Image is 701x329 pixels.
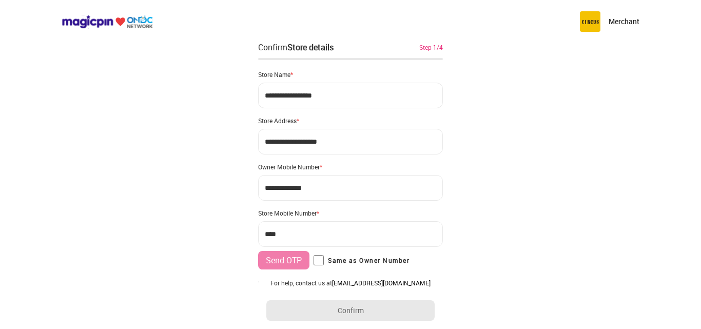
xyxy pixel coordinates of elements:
a: [EMAIL_ADDRESS][DOMAIN_NAME] [332,279,431,287]
button: Send OTP [258,251,309,269]
div: Owner Mobile Number [258,163,443,171]
div: Store Mobile Number [258,209,443,217]
div: Store Address [258,117,443,125]
input: Same as Owner Number [314,255,324,265]
p: Merchant [609,16,639,27]
label: Same as Owner Number [314,255,410,265]
button: Confirm [266,300,435,321]
div: Store Name [258,70,443,79]
img: circus.b677b59b.png [580,11,600,32]
img: ondc-logo-new-small.8a59708e.svg [62,15,153,29]
div: Step 1/4 [419,43,443,52]
div: Confirm [258,41,334,53]
div: Store details [287,42,334,53]
div: Owner E-mail ID [258,278,443,286]
div: For help, contact us at [266,279,435,287]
